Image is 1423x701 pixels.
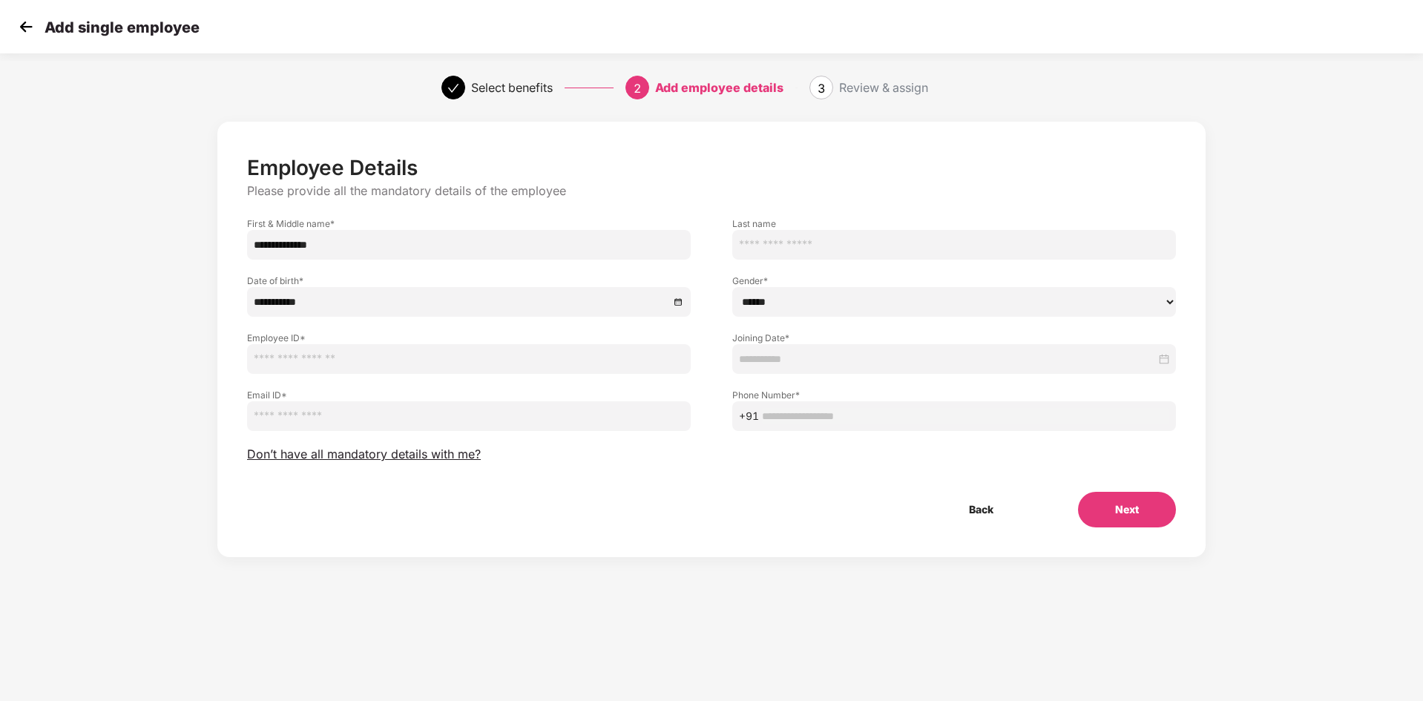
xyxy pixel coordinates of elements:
[839,76,928,99] div: Review & assign
[247,155,1176,180] p: Employee Details
[634,81,641,96] span: 2
[732,389,1176,401] label: Phone Number
[471,76,553,99] div: Select benefits
[45,19,200,36] p: Add single employee
[15,16,37,38] img: svg+xml;base64,PHN2ZyB4bWxucz0iaHR0cDovL3d3dy53My5vcmcvMjAwMC9zdmciIHdpZHRoPSIzMCIgaGVpZ2h0PSIzMC...
[818,81,825,96] span: 3
[1078,492,1176,527] button: Next
[247,217,691,230] label: First & Middle name
[447,82,459,94] span: check
[247,447,481,462] span: Don’t have all mandatory details with me?
[247,389,691,401] label: Email ID
[247,183,1176,199] p: Please provide all the mandatory details of the employee
[932,492,1031,527] button: Back
[732,217,1176,230] label: Last name
[739,408,759,424] span: +91
[247,274,691,287] label: Date of birth
[732,274,1176,287] label: Gender
[247,332,691,344] label: Employee ID
[732,332,1176,344] label: Joining Date
[655,76,783,99] div: Add employee details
